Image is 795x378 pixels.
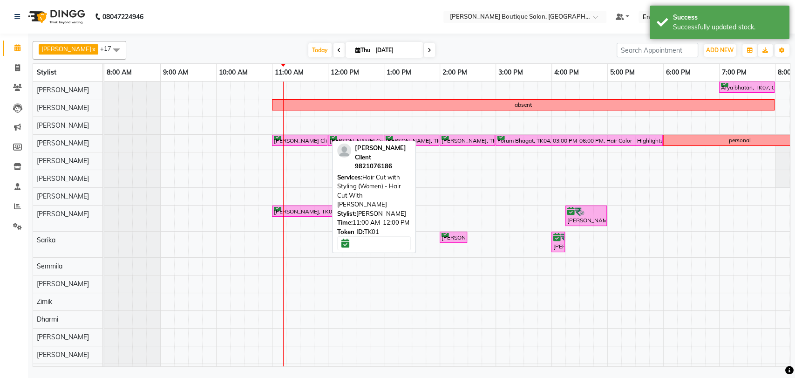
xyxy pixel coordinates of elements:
span: [PERSON_NAME] [37,210,89,218]
div: Arya bhatan, TK07, 07:00 PM-08:00 PM, Men Grooming - Hair Cut [720,83,774,92]
span: Sarika [37,236,55,244]
span: Stylist: [337,210,356,217]
span: [PERSON_NAME] [41,45,91,53]
span: [PERSON_NAME] [37,351,89,359]
a: 11:00 AM [272,66,306,79]
span: [PERSON_NAME] [37,103,89,112]
span: Services: [337,173,362,181]
span: [PERSON_NAME] Client [355,144,406,161]
a: 10:00 AM [217,66,250,79]
div: [PERSON_NAME] Client, TK06, 04:15 PM-05:00 PM, Hair Wash (Women) - Hair Wash And Blow Dry [566,207,606,225]
b: 08047224946 [102,4,143,30]
span: [PERSON_NAME] [37,280,89,288]
input: Search Appointment [617,43,698,57]
a: 3:00 PM [496,66,525,79]
a: 6:00 PM [664,66,693,79]
span: [PERSON_NAME] [37,121,89,130]
div: [PERSON_NAME], TK03, 11:00 AM-01:00 PM, Hair Color - Root Touch Up (Onwards) [273,207,382,216]
a: 7:00 PM [720,66,749,79]
img: logo [24,4,88,30]
a: 2:00 PM [440,66,469,79]
button: ADD NEW [704,44,736,57]
a: x [91,45,95,53]
div: Forum Bhagat, TK04, 03:00 PM-06:00 PM, Hair Color - Highlights For [DEMOGRAPHIC_DATA] Shoulder Le... [496,136,662,145]
span: Zimik [37,297,52,306]
a: 1:00 PM [384,66,414,79]
div: [PERSON_NAME] Contractor, TK02, 12:00 PM-01:00 PM, Men Grooming - Hair Cut With [PERSON_NAME] [329,136,382,145]
span: [PERSON_NAME] [37,139,89,147]
div: [PERSON_NAME] [337,209,411,219]
span: +17 [100,45,118,52]
a: 5:00 PM [608,66,637,79]
a: 8:00 AM [104,66,134,79]
div: 9821076186 [355,162,411,171]
span: Dharmi [37,315,58,323]
span: Thu [353,47,373,54]
span: [PERSON_NAME] [37,333,89,341]
div: [PERSON_NAME] Client, TK01, 11:00 AM-12:00 PM, Hair Cut with Styling (Women) - Hair Cut With [PER... [273,136,326,145]
img: profile [337,144,351,158]
span: Token ID: [337,228,364,235]
a: 4:00 PM [552,66,581,79]
div: [PERSON_NAME], TK05, 01:00 PM-02:00 PM, Hair Cut with Styling (Women) - Hair Cut With [PERSON_NAME] [385,136,438,145]
span: Time: [337,219,353,226]
span: Today [308,43,332,57]
div: TK01 [337,227,411,237]
span: [PERSON_NAME] [37,157,89,165]
a: 9:00 AM [161,66,190,79]
span: ADD NEW [706,47,734,54]
span: [PERSON_NAME] [37,192,89,200]
div: Successfully updated stock. [673,22,782,32]
span: [PERSON_NAME] [37,174,89,183]
div: personal [729,136,751,144]
input: 2025-09-04 [373,43,419,57]
div: Success [673,13,782,22]
div: [PERSON_NAME] Client, TK06, 04:00 PM-04:15 PM, Beauty - Threading(Fh,Up,Ll,Chin,) [552,233,564,251]
div: [PERSON_NAME], TK05, 02:00 PM-02:30 PM, Beauty - Tin [ Half Legs ] [441,233,466,242]
div: [PERSON_NAME], TK08, 02:00 PM-03:00 PM, Hair Cut with Styling (Women) - Hair Cut With [PERSON_NAME] [441,136,494,145]
span: Stylist [37,68,56,76]
span: Hair Cut with Styling (Women) - Hair Cut With [PERSON_NAME] [337,173,401,208]
a: 12:00 PM [328,66,361,79]
div: absent [515,101,532,109]
div: 11:00 AM-12:00 PM [337,218,411,227]
span: [PERSON_NAME] [37,86,89,94]
span: Semmila [37,262,62,270]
